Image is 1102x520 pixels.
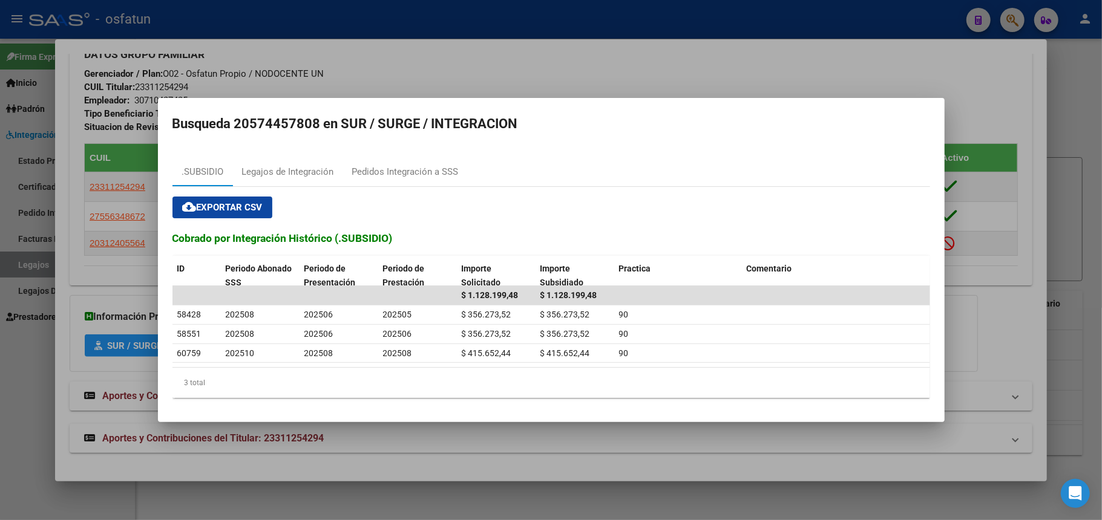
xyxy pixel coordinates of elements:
[614,256,742,296] datatable-header-cell: Practica
[462,348,511,358] span: $ 415.652,44
[304,348,333,358] span: 202508
[182,165,223,179] div: .SUBSIDIO
[177,329,202,339] span: 58551
[383,310,412,319] span: 202505
[226,329,255,339] span: 202508
[304,329,333,339] span: 202506
[383,329,412,339] span: 202506
[172,368,930,398] div: 3 total
[226,264,292,287] span: Periodo Abonado SSS
[172,230,930,246] h3: Cobrado por Integración Histórico (.SUBSIDIO)
[619,264,651,273] span: Practica
[540,264,584,287] span: Importe Subsidiado
[462,310,511,319] span: $ 356.273,52
[352,165,459,179] div: Pedidos Integración a SSS
[619,310,629,319] span: 90
[304,264,356,287] span: Periodo de Presentación
[540,329,590,339] span: $ 356.273,52
[378,256,457,296] datatable-header-cell: Periodo de Prestación
[462,264,501,287] span: Importe Solicitado
[619,348,629,358] span: 90
[177,310,202,319] span: 58428
[242,165,334,179] div: Legajos de Integración
[304,310,333,319] span: 202506
[182,200,197,214] mat-icon: cloud_download
[536,256,614,296] datatable-header-cell: Importe Subsidiado
[383,264,425,287] span: Periodo de Prestación
[172,256,221,296] datatable-header-cell: ID
[383,348,412,358] span: 202508
[742,256,930,296] datatable-header-cell: Comentario
[182,202,263,213] span: Exportar CSV
[747,264,792,273] span: Comentario
[462,329,511,339] span: $ 356.273,52
[462,290,519,300] span: $ 1.128.199,48
[457,256,536,296] datatable-header-cell: Importe Solicitado
[1061,479,1090,508] div: Open Intercom Messenger
[540,290,597,300] span: $ 1.128.199,48
[172,112,930,135] h2: Busqueda 20574457808 en SUR / SURGE / INTEGRACION
[221,256,300,296] datatable-header-cell: Periodo Abonado SSS
[540,348,590,358] span: $ 415.652,44
[226,348,255,358] span: 202510
[177,348,202,358] span: 60759
[177,264,185,273] span: ID
[172,197,272,218] button: Exportar CSV
[300,256,378,296] datatable-header-cell: Periodo de Presentación
[540,310,590,319] span: $ 356.273,52
[226,310,255,319] span: 202508
[619,329,629,339] span: 90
